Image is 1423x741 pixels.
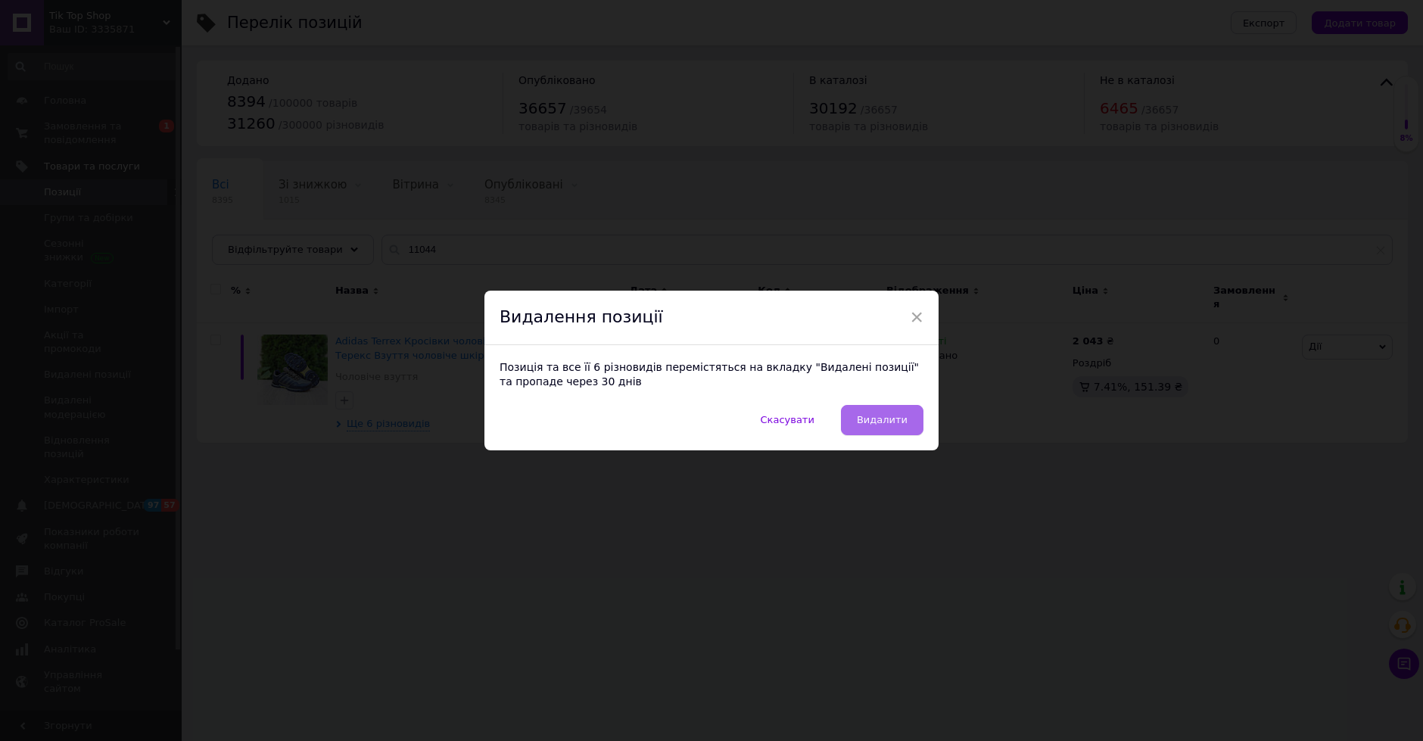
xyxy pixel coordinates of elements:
[745,405,830,435] button: Скасувати
[841,405,923,435] button: Видалити
[910,304,923,330] span: ×
[500,307,663,326] span: Видалення позиції
[500,361,919,388] span: Позиція та все її 6 різновидів перемістяться на вкладку "Видалені позиції" та пропаде через 30 днів
[857,414,908,425] span: Видалити
[761,414,814,425] span: Скасувати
